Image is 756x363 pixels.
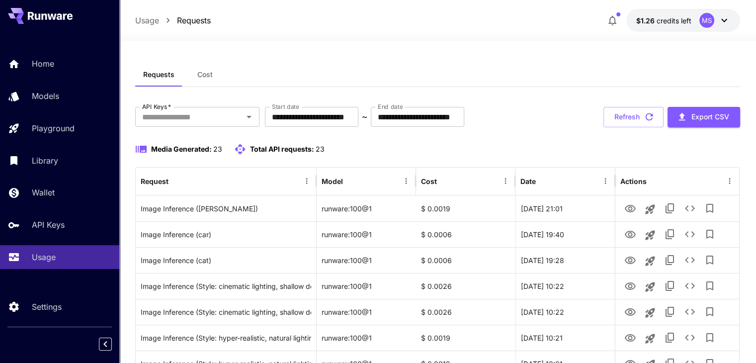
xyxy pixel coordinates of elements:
[99,338,112,351] button: Collapse sidebar
[680,224,700,244] button: See details
[106,335,119,353] div: Collapse sidebar
[499,174,512,188] button: Menu
[700,224,720,244] button: Add to library
[660,224,680,244] button: Copy TaskUUID
[32,251,56,263] p: Usage
[416,299,515,325] div: $ 0.0026
[438,174,452,188] button: Sort
[640,329,660,349] button: Launch in playground
[620,301,640,322] button: View
[32,301,62,313] p: Settings
[680,276,700,296] button: See details
[640,199,660,219] button: Launch in playground
[723,174,737,188] button: Menu
[699,13,714,28] div: MS
[141,325,311,351] div: Click to copy prompt
[515,273,615,299] div: 19 Sep, 2025 10:22
[520,177,536,185] div: Date
[322,177,343,185] div: Model
[660,198,680,218] button: Copy TaskUUID
[700,276,720,296] button: Add to library
[32,122,75,134] p: Playground
[640,277,660,297] button: Launch in playground
[640,225,660,245] button: Launch in playground
[141,222,311,247] div: Click to copy prompt
[636,16,657,25] span: $1.26
[362,111,367,123] p: ~
[213,145,222,153] span: 23
[242,110,256,124] button: Open
[300,174,314,188] button: Menu
[399,174,413,188] button: Menu
[177,14,211,26] a: Requests
[657,16,691,25] span: credits left
[317,273,416,299] div: runware:100@1
[317,325,416,351] div: runware:100@1
[141,273,311,299] div: Click to copy prompt
[700,198,720,218] button: Add to library
[515,247,615,273] div: 20 Sep, 2025 19:28
[603,107,664,127] button: Refresh
[169,174,183,188] button: Sort
[515,299,615,325] div: 19 Sep, 2025 10:22
[416,195,515,221] div: $ 0.0019
[421,177,437,185] div: Cost
[700,302,720,322] button: Add to library
[680,198,700,218] button: See details
[660,302,680,322] button: Copy TaskUUID
[250,145,314,153] span: Total API requests:
[537,174,551,188] button: Sort
[32,90,59,102] p: Models
[620,250,640,270] button: View
[272,102,299,111] label: Start date
[141,248,311,273] div: Click to copy prompt
[640,303,660,323] button: Launch in playground
[32,155,58,167] p: Library
[143,70,174,79] span: Requests
[197,70,213,79] span: Cost
[680,302,700,322] button: See details
[32,58,54,70] p: Home
[378,102,403,111] label: End date
[416,325,515,351] div: $ 0.0019
[317,221,416,247] div: runware:100@1
[660,250,680,270] button: Copy TaskUUID
[700,328,720,348] button: Add to library
[32,186,55,198] p: Wallet
[620,327,640,348] button: View
[620,198,640,218] button: View
[636,15,691,26] div: $1.25834
[620,275,640,296] button: View
[416,221,515,247] div: $ 0.0006
[515,325,615,351] div: 19 Sep, 2025 10:21
[620,224,640,244] button: View
[317,195,416,221] div: runware:100@1
[135,14,159,26] a: Usage
[700,250,720,270] button: Add to library
[515,221,615,247] div: 20 Sep, 2025 19:40
[660,276,680,296] button: Copy TaskUUID
[660,328,680,348] button: Copy TaskUUID
[668,107,740,127] button: Export CSV
[151,145,212,153] span: Media Generated:
[680,328,700,348] button: See details
[135,14,211,26] nav: breadcrumb
[680,250,700,270] button: See details
[620,177,647,185] div: Actions
[626,9,740,32] button: $1.25834MS
[141,177,168,185] div: Request
[598,174,612,188] button: Menu
[344,174,358,188] button: Sort
[141,196,311,221] div: Click to copy prompt
[142,102,171,111] label: API Keys
[316,145,325,153] span: 23
[416,273,515,299] div: $ 0.0026
[141,299,311,325] div: Click to copy prompt
[416,247,515,273] div: $ 0.0006
[317,247,416,273] div: runware:100@1
[515,195,615,221] div: 20 Sep, 2025 21:01
[640,251,660,271] button: Launch in playground
[32,219,65,231] p: API Keys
